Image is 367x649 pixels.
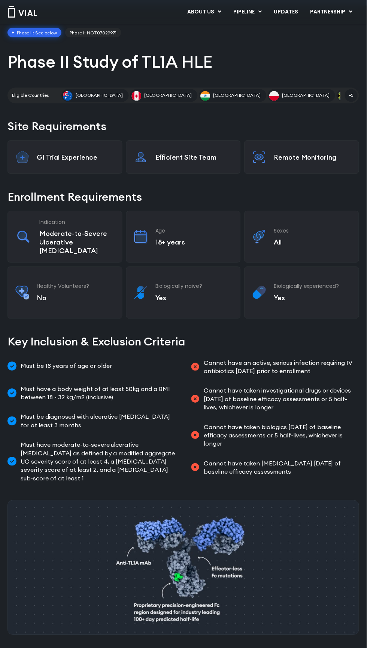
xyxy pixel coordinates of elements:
[37,294,115,303] p: No
[7,119,360,135] h2: Site Requirements
[228,6,268,18] a: PIPELINEMenu Toggle
[274,153,352,162] p: Remote Monitoring
[7,6,37,18] img: Vial Logo
[345,89,358,102] span: +5
[12,92,49,99] h2: Eligible Countries
[339,91,348,101] img: S. Africa
[40,230,115,255] p: Moderate-to-Severe Ulcerative [MEDICAL_DATA]
[155,153,233,162] p: Efficient Site Team
[145,92,192,99] span: [GEOGRAPHIC_DATA]
[155,238,233,247] p: 18+ years
[7,334,360,350] h2: Key Inclusion & Exclusion Criteria
[37,283,115,290] h3: Healthy Volunteers?
[65,28,121,38] a: Phase I: NCT07029971
[202,424,360,449] span: Cannot have taken biologics [DATE] of baseline efficacy assessments or 5 half-lives, whichever is...
[202,460,360,477] span: Cannot have taken [MEDICAL_DATA] [DATE] of baseline efficacy assessments
[213,92,261,99] span: [GEOGRAPHIC_DATA]
[7,28,61,38] span: Phase II: See below
[40,219,115,226] h3: Indication
[304,6,359,18] a: PARTNERSHIPMenu Toggle
[19,385,176,402] span: Must have a body weight of at least 50kg and a BMI between 18 - 32 kg/m2 (inclusive)
[274,294,352,303] p: Yes
[202,359,360,376] span: Cannot have an active, serious infection requiring IV antibiotics [DATE] prior to enrollment
[282,92,330,99] span: [GEOGRAPHIC_DATA]
[202,387,360,412] span: Cannot have taken investigational drugs or devices [DATE] of baseline efficacy assessments or 5 h...
[63,91,73,101] img: Australia
[155,228,233,234] h3: Age
[37,153,115,162] p: GI Trial Experience
[274,228,352,234] h3: Sexes
[19,413,176,430] span: Must be diagnosed with ulcerative [MEDICAL_DATA] for at least 3 months
[76,92,123,99] span: [GEOGRAPHIC_DATA]
[19,359,112,374] span: Must be 18 years of age or older
[274,238,352,247] p: All
[268,6,304,18] a: UPDATES
[201,91,210,101] img: India
[7,189,360,205] h2: Enrollment Requirements
[270,91,279,101] img: Poland
[132,91,142,101] img: Canada
[19,441,176,483] span: Must have moderate-to-severe ulcerative [MEDICAL_DATA] as defined by a modified aggregate UC seve...
[155,294,233,303] p: Yes
[155,283,233,290] h3: Biologically naive?
[7,51,360,73] h1: Phase II Study of TL1A HLE
[182,6,227,18] a: ABOUT USMenu Toggle
[274,283,352,290] h3: Biologically experienced?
